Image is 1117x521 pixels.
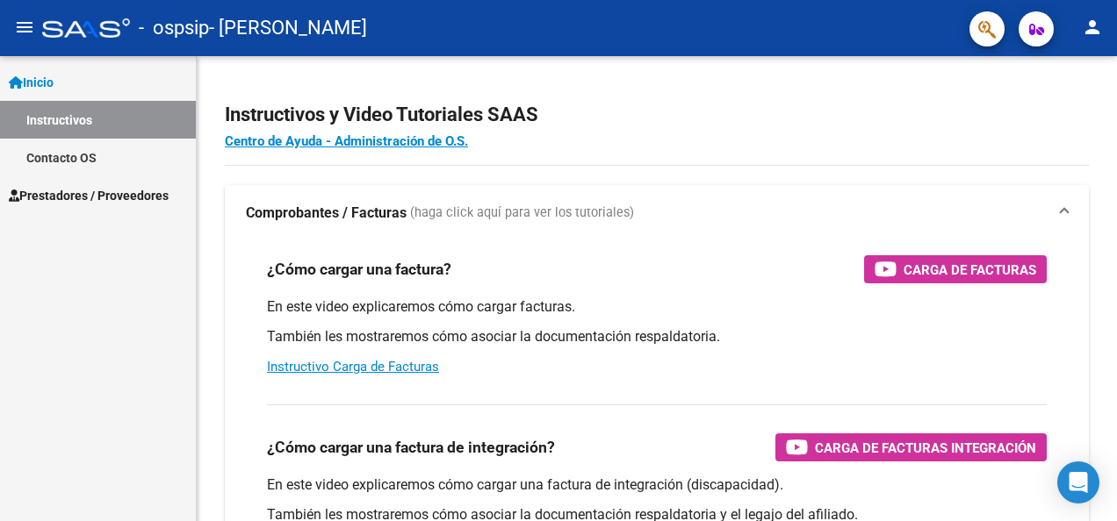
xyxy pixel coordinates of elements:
[775,433,1047,461] button: Carga de Facturas Integración
[225,98,1089,132] h2: Instructivos y Video Tutoriales SAAS
[9,186,169,205] span: Prestadores / Proveedores
[9,73,54,92] span: Inicio
[139,9,209,47] span: - ospsip
[1057,461,1099,503] div: Open Intercom Messenger
[267,435,555,460] h3: ¿Cómo cargar una factura de integración?
[267,257,451,282] h3: ¿Cómo cargar una factura?
[815,437,1036,459] span: Carga de Facturas Integración
[209,9,367,47] span: - [PERSON_NAME]
[267,297,1047,317] p: En este video explicaremos cómo cargar facturas.
[225,185,1089,241] mat-expansion-panel-header: Comprobantes / Facturas (haga click aquí para ver los tutoriales)
[267,475,1047,495] p: En este video explicaremos cómo cargar una factura de integración (discapacidad).
[246,203,407,223] strong: Comprobantes / Facturas
[904,259,1036,281] span: Carga de Facturas
[225,133,468,149] a: Centro de Ayuda - Administración de O.S.
[410,203,634,223] span: (haga click aquí para ver los tutoriales)
[267,359,439,375] a: Instructivo Carga de Facturas
[14,17,35,38] mat-icon: menu
[1082,17,1103,38] mat-icon: person
[267,327,1047,346] p: También les mostraremos cómo asociar la documentación respaldatoria.
[864,255,1047,283] button: Carga de Facturas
